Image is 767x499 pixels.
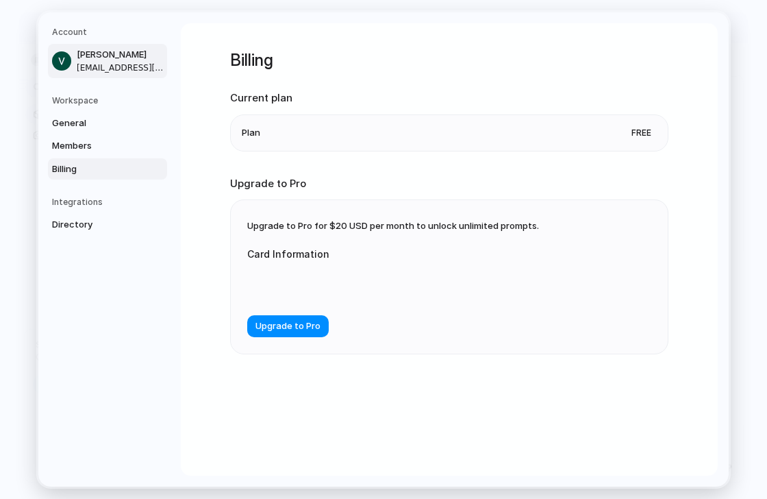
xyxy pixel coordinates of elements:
span: [EMAIL_ADDRESS][DOMAIN_NAME] [77,62,164,74]
iframe: Campo de entrada seguro para el pago con tarjeta [258,278,510,291]
h2: Current plan [230,90,668,106]
span: Members [52,139,140,153]
h5: Account [52,26,167,38]
h5: Integrations [52,196,167,208]
span: Upgrade to Pro [255,320,320,334]
a: Members [48,135,167,157]
a: Directory [48,214,167,236]
label: Card Information [247,247,521,261]
a: General [48,112,167,134]
button: Upgrade to Pro [247,315,329,337]
span: Upgrade to Pro for $20 USD per month to unlock unlimited prompts. [247,220,539,231]
span: Plan [242,126,260,140]
span: Directory [52,218,140,232]
a: Billing [48,158,167,180]
h1: Billing [230,48,668,73]
span: General [52,117,140,130]
a: [PERSON_NAME][EMAIL_ADDRESS][DOMAIN_NAME] [48,44,167,78]
span: Free [626,126,657,140]
h5: Workspace [52,95,167,107]
h2: Upgrade to Pro [230,176,668,192]
span: Billing [52,162,140,176]
span: [PERSON_NAME] [77,48,164,62]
